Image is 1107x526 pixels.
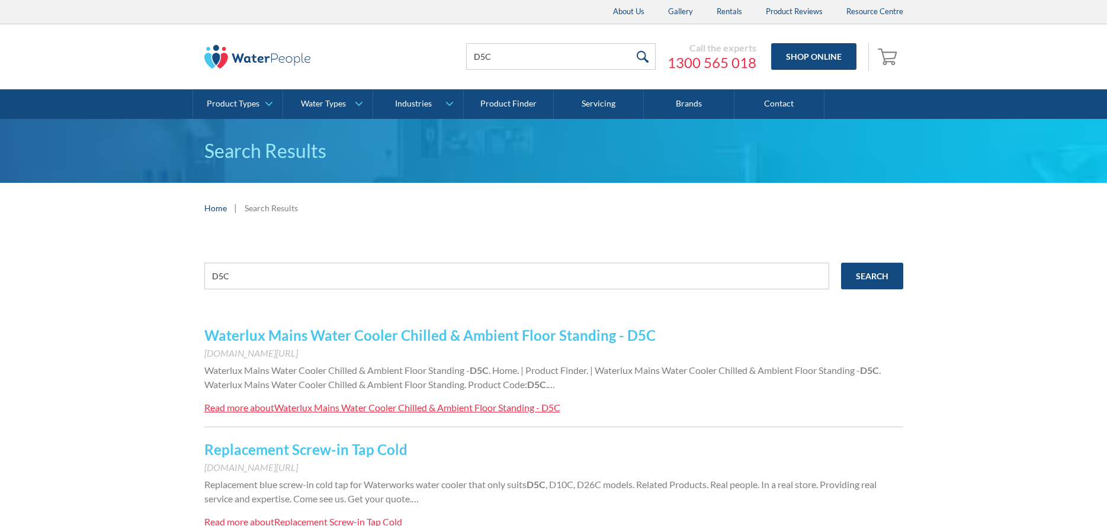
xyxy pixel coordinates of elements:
[464,89,554,119] a: Product Finder
[546,379,548,390] span: .
[207,99,259,109] div: Product Types
[193,89,283,119] a: Product Types
[548,379,555,390] span: …
[875,43,903,71] a: Open cart
[204,327,656,344] a: Waterlux Mains Water Cooler Chilled & Ambient Floor Standing - D5C
[878,47,900,66] img: shopping cart
[204,263,829,289] input: e.g. chilled water cooler
[204,45,311,69] img: The Water People
[204,346,903,360] div: [DOMAIN_NAME][URL]
[373,89,463,119] a: Industries
[527,379,546,390] strong: D5C
[554,89,644,119] a: Servicing
[233,201,239,215] div: |
[734,89,824,119] a: Contact
[466,43,656,70] input: Search products
[412,493,419,504] span: …
[274,402,560,413] div: Waterlux Mains Water Cooler Chilled & Ambient Floor Standing - D5C
[527,479,546,490] strong: D5C
[204,441,407,458] a: Replacement Screw-in Tap Cold
[283,89,373,119] a: Water Types
[841,263,903,289] input: Search
[204,364,470,376] span: Waterlux Mains Water Cooler Chilled & Ambient Floor Standing -
[204,460,903,475] div: [DOMAIN_NAME][URL]
[204,137,903,165] h1: Search Results
[668,54,756,72] a: 1300 565 018
[668,42,756,54] div: Call the experts
[204,402,274,413] div: Read more about
[301,99,346,109] div: Water Types
[395,99,432,109] div: Industries
[470,364,489,376] strong: D5C
[204,202,227,214] a: Home
[204,479,527,490] span: Replacement blue screw-in cold tap for Waterworks water cooler that only suits
[860,364,879,376] strong: D5C
[771,43,856,70] a: Shop Online
[489,364,860,376] span: . Home. | Product Finder. | Waterlux Mains Water Cooler Chilled & Ambient Floor Standing -
[204,479,877,504] span: , D10C, D26C models. Related Products. Real people. In a real store. Providing real service and e...
[204,364,881,390] span: . Waterlux Mains Water Cooler Chilled & Ambient Floor Standing. Product Code:
[644,89,734,119] a: Brands
[245,202,298,214] div: Search Results
[204,401,560,415] a: Read more aboutWaterlux Mains Water Cooler Chilled & Ambient Floor Standing - D5C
